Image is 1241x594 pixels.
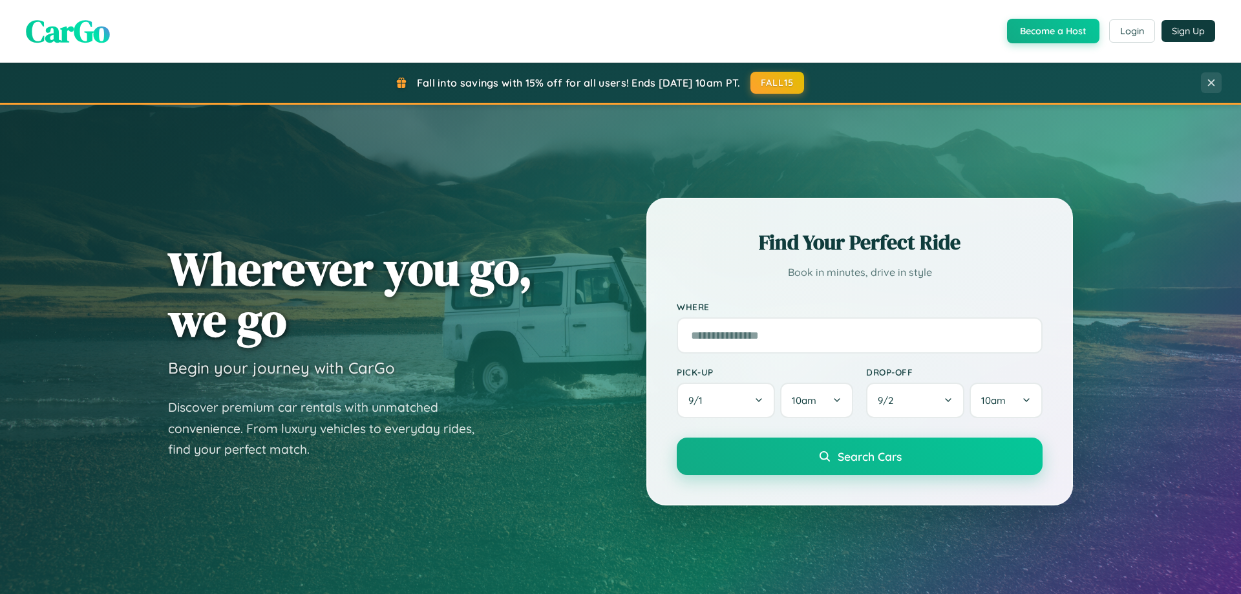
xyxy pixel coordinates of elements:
[866,383,964,418] button: 9/2
[1161,20,1215,42] button: Sign Up
[26,10,110,52] span: CarGo
[688,394,709,407] span: 9 / 1
[417,76,741,89] span: Fall into savings with 15% off for all users! Ends [DATE] 10am PT.
[677,383,775,418] button: 9/1
[750,72,805,94] button: FALL15
[677,366,853,377] label: Pick-up
[677,301,1043,312] label: Where
[838,449,902,463] span: Search Cars
[970,383,1043,418] button: 10am
[168,358,395,377] h3: Begin your journey with CarGo
[168,243,533,345] h1: Wherever you go, we go
[866,366,1043,377] label: Drop-off
[168,397,491,460] p: Discover premium car rentals with unmatched convenience. From luxury vehicles to everyday rides, ...
[1109,19,1155,43] button: Login
[677,228,1043,257] h2: Find Your Perfect Ride
[677,263,1043,282] p: Book in minutes, drive in style
[792,394,816,407] span: 10am
[677,438,1043,475] button: Search Cars
[981,394,1006,407] span: 10am
[1007,19,1099,43] button: Become a Host
[878,394,900,407] span: 9 / 2
[780,383,853,418] button: 10am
